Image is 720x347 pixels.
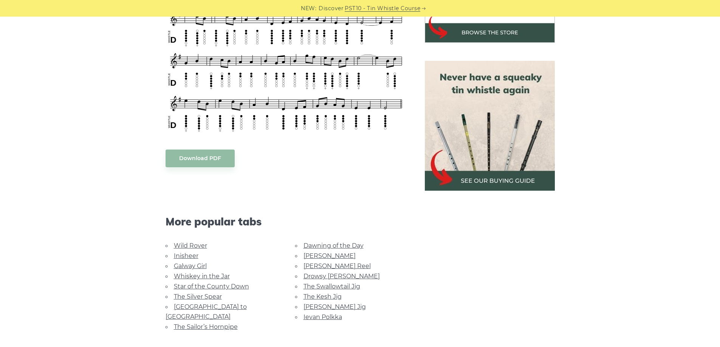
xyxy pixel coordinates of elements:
img: tin whistle buying guide [425,61,555,191]
a: Dawning of the Day [303,242,364,249]
a: [PERSON_NAME] Reel [303,262,371,270]
a: The Swallowtail Jig [303,283,360,290]
a: PST10 - Tin Whistle Course [345,4,420,13]
a: Whiskey in the Jar [174,273,230,280]
a: Ievan Polkka [303,313,342,321]
a: Inisheer [174,252,198,259]
a: [GEOGRAPHIC_DATA] to [GEOGRAPHIC_DATA] [166,303,247,320]
span: More popular tabs [166,215,407,228]
a: [PERSON_NAME] [303,252,356,259]
a: Galway Girl [174,262,207,270]
a: Wild Rover [174,242,207,249]
a: The Kesh Jig [303,293,342,300]
a: Drowsy [PERSON_NAME] [303,273,380,280]
a: The Sailor’s Hornpipe [174,323,238,330]
a: Star of the County Down [174,283,249,290]
a: Download PDF [166,150,235,167]
span: Discover [319,4,344,13]
a: [PERSON_NAME] Jig [303,303,366,310]
span: NEW: [301,4,316,13]
a: The Silver Spear [174,293,222,300]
